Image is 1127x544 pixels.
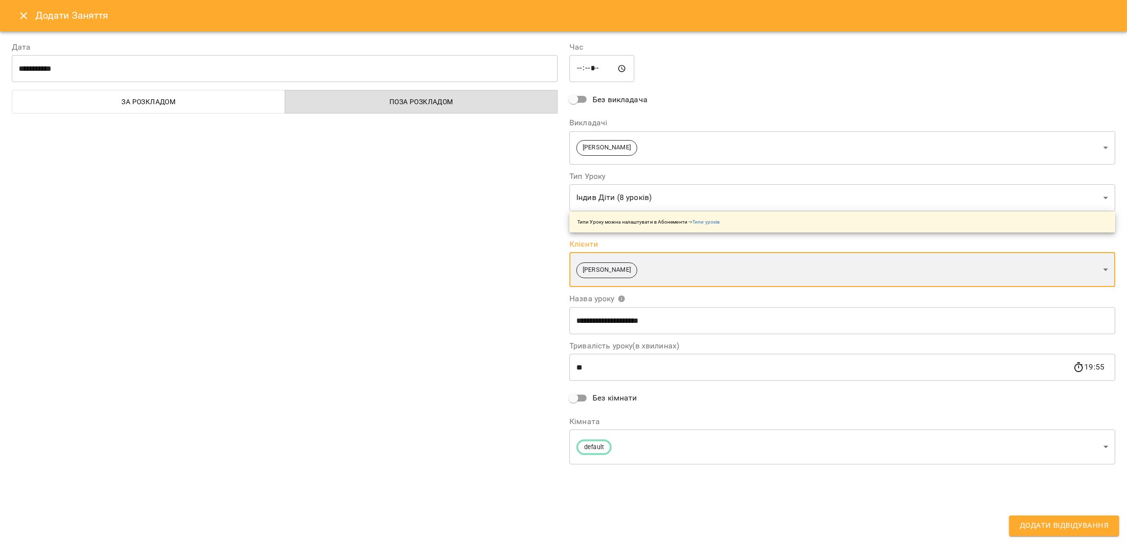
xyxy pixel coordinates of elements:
[18,96,279,108] span: За розкладом
[577,265,637,275] span: [PERSON_NAME]
[569,295,625,303] span: Назва уроку
[569,342,1115,350] label: Тривалість уроку(в хвилинах)
[569,43,1115,51] label: Час
[35,8,1115,23] h6: Додати Заняття
[593,94,648,106] span: Без викладача
[569,172,1115,180] label: Тип Уроку
[569,418,1115,426] label: Кімната
[1020,519,1108,532] span: Додати Відвідування
[291,96,552,108] span: Поза розкладом
[12,43,558,51] label: Дата
[569,131,1115,165] div: [PERSON_NAME]
[577,218,720,226] p: Типи Уроку можна налаштувати в Абонементи ->
[593,392,637,404] span: Без кімнати
[569,240,1115,248] label: Клієнти
[1009,515,1119,536] button: Додати Відвідування
[12,4,35,28] button: Close
[569,119,1115,127] label: Викладачі
[618,295,625,303] svg: Вкажіть назву уроку або виберіть клієнтів
[569,184,1115,212] div: Індив Діти (8 уроків)
[578,443,610,452] span: default
[569,429,1115,464] div: default
[577,143,637,152] span: [PERSON_NAME]
[12,90,285,114] button: За розкладом
[569,252,1115,287] div: [PERSON_NAME]
[285,90,558,114] button: Поза розкладом
[692,219,720,225] a: Типи уроків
